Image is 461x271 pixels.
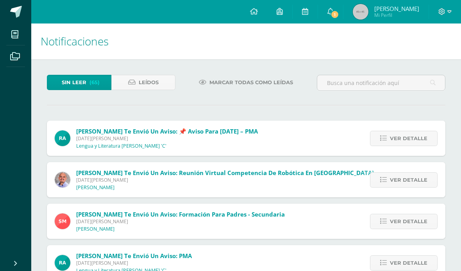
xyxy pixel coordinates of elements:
[76,252,192,260] span: [PERSON_NAME] te envió un aviso: PMA
[76,143,166,149] p: Lengua y Literatura [PERSON_NAME] 'C'
[353,4,368,20] img: 45x45
[55,130,70,146] img: d166cc6b6add042c8d443786a57c7763.png
[62,75,86,90] span: Sin leer
[76,218,285,225] span: [DATE][PERSON_NAME]
[111,75,176,90] a: Leídos
[76,169,374,177] span: [PERSON_NAME] te envió un aviso: Reunión virtual competencia de robótica en [GEOGRAPHIC_DATA]
[331,10,339,19] span: 1
[139,75,159,90] span: Leídos
[55,213,70,229] img: a4c9654d905a1a01dc2161da199b9124.png
[89,75,100,90] span: (65)
[189,75,303,90] a: Marcar todas como leídas
[47,75,111,90] a: Sin leer(65)
[55,172,70,188] img: f4ddca51a09d81af1cee46ad6847c426.png
[209,75,293,90] span: Marcar todas como leídas
[390,256,427,270] span: Ver detalle
[41,34,109,49] span: Notificaciones
[317,75,445,90] input: Busca una notificación aquí
[76,184,114,191] p: [PERSON_NAME]
[76,260,192,266] span: [DATE][PERSON_NAME]
[390,214,427,229] span: Ver detalle
[76,226,114,232] p: [PERSON_NAME]
[76,135,258,142] span: [DATE][PERSON_NAME]
[76,177,374,183] span: [DATE][PERSON_NAME]
[76,210,285,218] span: [PERSON_NAME] te envió un aviso: Formación para padres - Secundaria
[390,131,427,146] span: Ver detalle
[76,127,258,135] span: [PERSON_NAME] te envió un aviso: 📌 Aviso para [DATE] – PMA
[374,12,419,18] span: Mi Perfil
[390,173,427,187] span: Ver detalle
[374,5,419,13] span: [PERSON_NAME]
[55,255,70,271] img: d166cc6b6add042c8d443786a57c7763.png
